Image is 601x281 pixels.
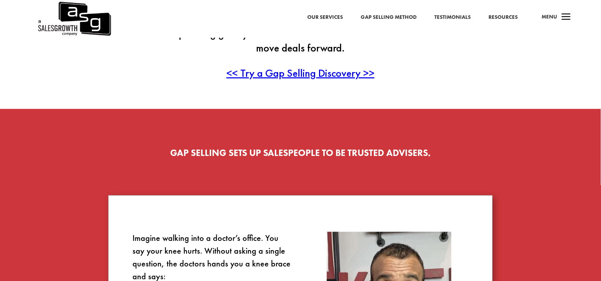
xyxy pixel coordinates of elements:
span: a [559,10,573,25]
a: Our Services [307,13,343,22]
span: Menu [542,13,557,20]
a: Resources [488,13,518,22]
a: Testimonials [434,13,471,22]
p: Sales are won by uncovering what’s broken, what it’s costing, and why it needs to be fixed now. G... [108,12,493,66]
a: Gap Selling Method [361,13,417,22]
h2: Gap Selling SETS UP SALESPEOPLE TO BE TRUSTED ADVISERS. [108,148,493,161]
a: << Try a Gap Selling Discovery >> [226,66,375,80]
